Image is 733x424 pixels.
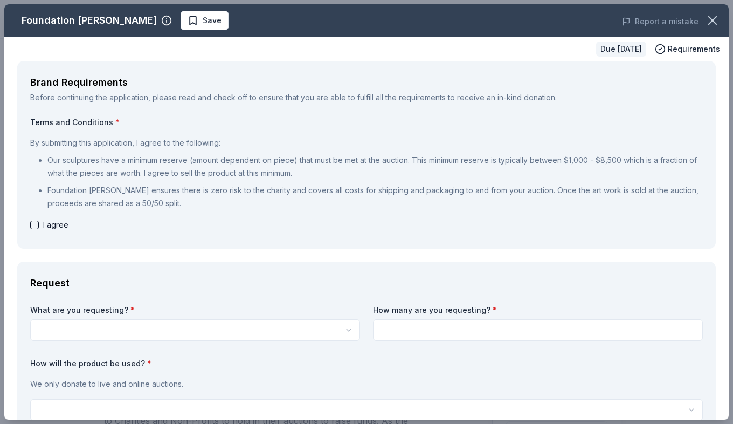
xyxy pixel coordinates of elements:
[373,305,703,316] label: How many are you requesting?
[30,74,703,91] div: Brand Requirements
[30,305,360,316] label: What are you requesting?
[181,11,229,30] button: Save
[30,378,703,391] p: We only donate to live and online auctions.
[655,43,720,56] button: Requirements
[30,117,703,128] label: Terms and Conditions
[30,275,703,292] div: Request
[203,14,222,27] span: Save
[596,42,646,57] div: Due [DATE]
[30,358,703,369] label: How will the product be used?
[47,154,703,180] p: Our sculptures have a minimum reserve (amount dependent on piece) that must be met at the auction...
[22,12,157,29] div: Foundation [PERSON_NAME]
[30,91,703,104] div: Before continuing the application, please read and check off to ensure that you are able to fulfi...
[47,184,703,210] p: Foundation [PERSON_NAME] ensures there is zero risk to the charity and covers all costs for shipp...
[622,15,699,28] button: Report a mistake
[43,218,68,231] span: I agree
[30,136,703,149] p: By submitting this application, I agree to the following:
[668,43,720,56] span: Requirements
